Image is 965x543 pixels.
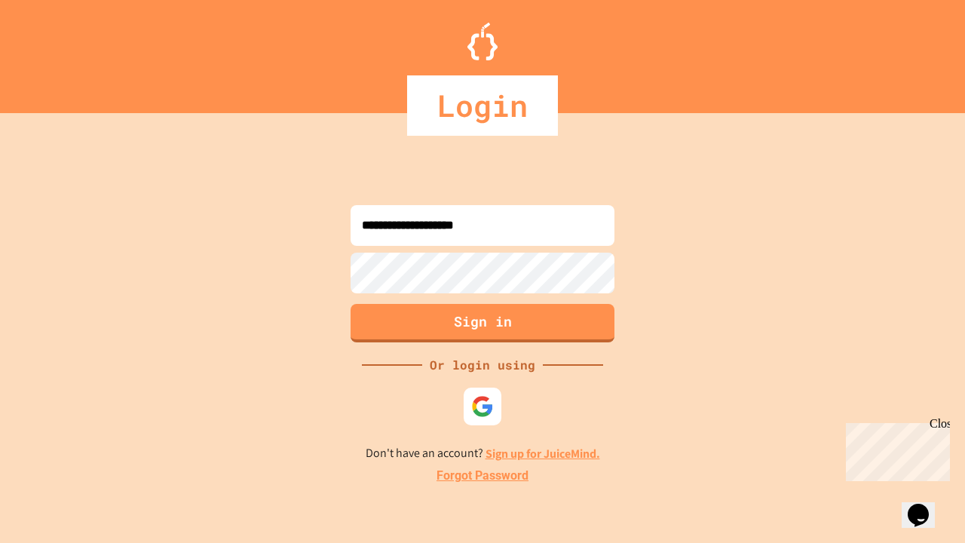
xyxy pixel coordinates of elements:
div: Or login using [422,356,543,374]
iframe: chat widget [840,417,950,481]
div: Login [407,75,558,136]
div: Chat with us now!Close [6,6,104,96]
p: Don't have an account? [366,444,600,463]
a: Sign up for JuiceMind. [486,446,600,462]
iframe: chat widget [902,483,950,528]
img: Logo.svg [467,23,498,60]
a: Forgot Password [437,467,528,485]
img: google-icon.svg [471,395,494,418]
button: Sign in [351,304,614,342]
